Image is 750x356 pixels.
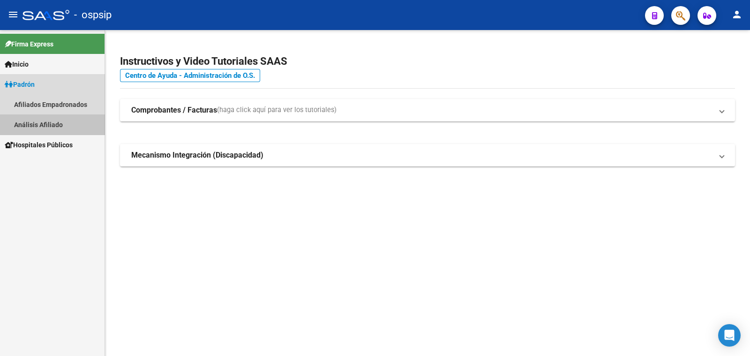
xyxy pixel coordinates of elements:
[7,9,19,20] mat-icon: menu
[718,324,741,347] div: Open Intercom Messenger
[731,9,742,20] mat-icon: person
[131,150,263,160] strong: Mecanismo Integración (Discapacidad)
[120,99,735,121] mat-expansion-panel-header: Comprobantes / Facturas(haga click aquí para ver los tutoriales)
[5,39,53,49] span: Firma Express
[120,144,735,167] mat-expansion-panel-header: Mecanismo Integración (Discapacidad)
[5,59,29,69] span: Inicio
[217,105,337,115] span: (haga click aquí para ver los tutoriales)
[5,79,35,90] span: Padrón
[131,105,217,115] strong: Comprobantes / Facturas
[5,140,73,150] span: Hospitales Públicos
[120,69,260,82] a: Centro de Ayuda - Administración de O.S.
[120,53,735,70] h2: Instructivos y Video Tutoriales SAAS
[74,5,112,25] span: - ospsip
